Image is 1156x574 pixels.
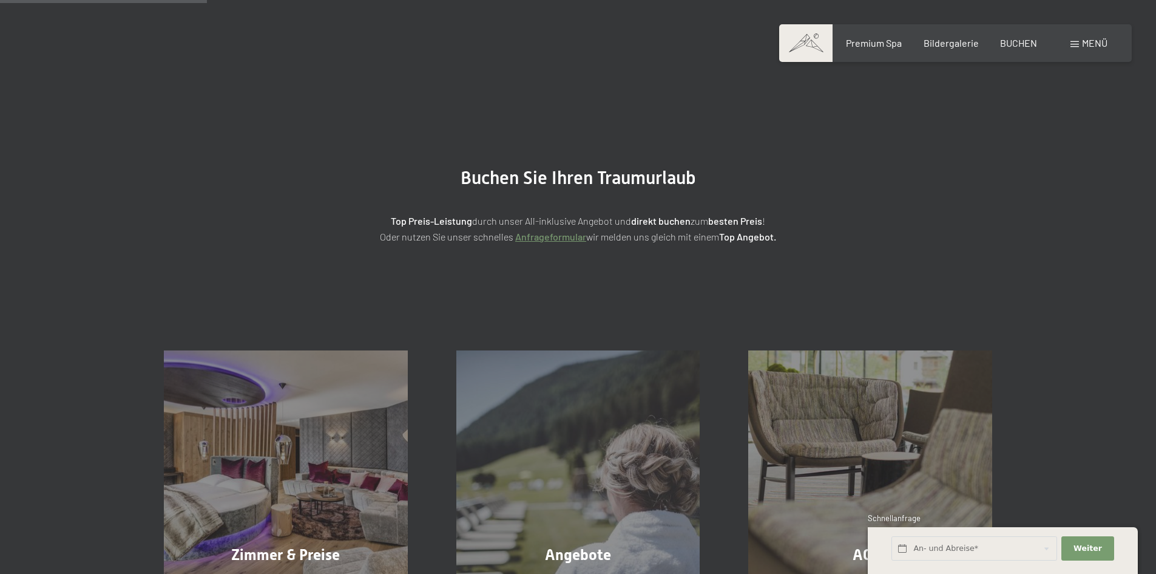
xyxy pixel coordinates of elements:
[1061,536,1114,561] button: Weiter
[708,215,762,227] strong: besten Preis
[1082,37,1107,49] span: Menü
[231,546,340,564] span: Zimmer & Preise
[846,37,902,49] a: Premium Spa
[631,215,691,227] strong: direkt buchen
[1073,543,1102,554] span: Weiter
[461,167,696,188] span: Buchen Sie Ihren Traumurlaub
[275,213,882,244] p: durch unser All-inklusive Angebot und zum ! Oder nutzen Sie unser schnelles wir melden uns gleich...
[1000,37,1037,49] a: BUCHEN
[719,231,776,242] strong: Top Angebot.
[924,37,979,49] a: Bildergalerie
[853,546,888,564] span: AGBs
[391,215,472,227] strong: Top Preis-Leistung
[545,546,611,564] span: Angebote
[515,231,586,242] a: Anfrageformular
[868,513,921,523] span: Schnellanfrage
